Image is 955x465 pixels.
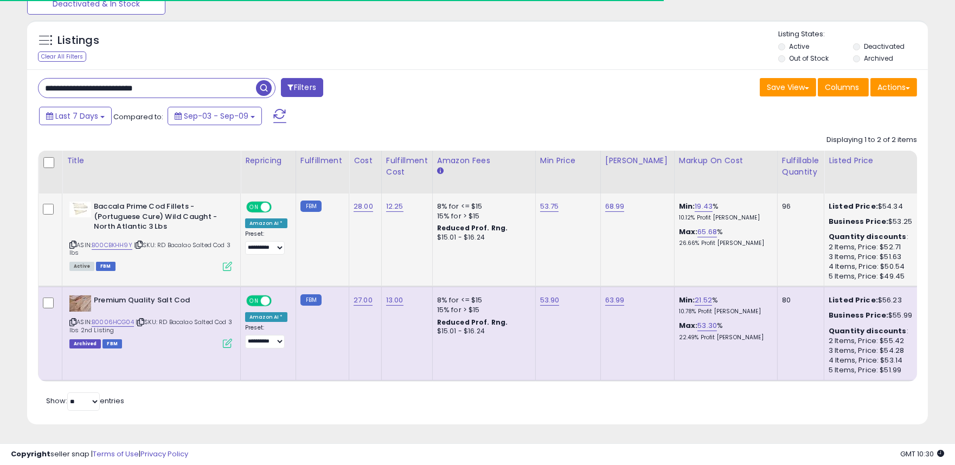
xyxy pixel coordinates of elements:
a: 65.68 [697,227,717,237]
a: 53.30 [697,320,717,331]
div: $55.99 [829,311,919,320]
span: Last 7 Days [55,111,98,121]
div: 4 Items, Price: $50.54 [829,262,919,272]
a: 21.52 [695,295,712,306]
div: Listed Price [829,155,922,166]
button: Filters [281,78,323,97]
b: Quantity discounts [829,326,907,336]
p: 10.12% Profit [PERSON_NAME] [679,214,769,222]
span: Columns [825,82,859,93]
div: $15.01 - $16.24 [437,327,527,336]
div: Amazon Fees [437,155,531,166]
div: seller snap | | [11,449,188,460]
a: 27.00 [354,295,373,306]
span: | SKU: RD Bacalao Salted Cod 3 lbs [69,241,230,257]
label: Out of Stock [789,54,829,63]
div: ASIN: [69,202,232,270]
b: Min: [679,295,695,305]
span: OFF [270,203,287,212]
div: Amazon AI * [245,312,287,322]
a: B0006HCG04 [92,318,134,327]
div: 8% for <= $15 [437,295,527,305]
b: Premium Quality Salt Cod [94,295,226,308]
div: $54.34 [829,202,919,211]
div: Displaying 1 to 2 of 2 items [826,135,917,145]
a: 28.00 [354,201,373,212]
div: $53.25 [829,217,919,227]
span: OFF [270,296,287,306]
div: 2 Items, Price: $52.71 [829,242,919,252]
b: Listed Price: [829,201,878,211]
div: Clear All Filters [38,51,86,62]
div: ASIN: [69,295,232,347]
div: Min Price [540,155,596,166]
p: 26.66% Profit [PERSON_NAME] [679,240,769,247]
b: Listed Price: [829,295,878,305]
span: ON [247,203,261,212]
div: 5 Items, Price: $49.45 [829,272,919,281]
div: Repricing [245,155,291,166]
button: Last 7 Days [39,107,112,125]
b: Business Price: [829,216,888,227]
button: Save View [760,78,816,96]
span: Listings that have been deleted from Seller Central [69,339,101,348]
div: Fulfillment [300,155,344,166]
div: 8% for <= $15 [437,202,527,211]
div: Preset: [245,230,287,255]
div: Preset: [245,324,287,348]
span: | SKU: RD Bacalao Salted Cod 3 lbs 2nd Listing [69,318,232,334]
div: 15% for > $15 [437,305,527,315]
div: : [829,326,919,336]
p: Listing States: [778,29,928,40]
th: The percentage added to the cost of goods (COGS) that forms the calculator for Min & Max prices. [674,151,777,193]
span: Sep-03 - Sep-09 [184,111,248,121]
div: Amazon AI * [245,218,287,228]
h5: Listings [57,33,99,48]
span: FBM [96,262,116,271]
div: 80 [782,295,816,305]
a: 12.25 [386,201,403,212]
small: FBM [300,294,322,306]
b: Max: [679,320,698,331]
small: FBM [300,201,322,212]
small: Amazon Fees. [437,166,444,176]
div: $15.01 - $16.24 [437,233,527,242]
div: [PERSON_NAME] [605,155,670,166]
div: % [679,295,769,315]
b: Reduced Prof. Rng. [437,318,508,327]
a: 13.00 [386,295,403,306]
span: 2025-09-17 10:30 GMT [900,449,944,459]
b: Reduced Prof. Rng. [437,223,508,232]
div: 5 Items, Price: $51.99 [829,365,919,375]
b: Min: [679,201,695,211]
b: Quantity discounts [829,231,907,242]
span: FBM [102,339,122,348]
a: 63.99 [605,295,625,306]
p: 22.49% Profit [PERSON_NAME] [679,334,769,341]
span: Show: entries [46,396,124,406]
div: 4 Items, Price: $53.14 [829,356,919,365]
label: Active [789,42,809,51]
b: Baccala Prime Cod Fillets - (Portuguese Cure) Wild Caught - North Atlantic 3 Lbs [94,202,226,235]
div: 96 [782,202,816,211]
button: Sep-03 - Sep-09 [168,107,262,125]
div: 15% for > $15 [437,211,527,221]
strong: Copyright [11,449,50,459]
a: 53.75 [540,201,559,212]
div: % [679,202,769,222]
span: All listings currently available for purchase on Amazon [69,262,94,271]
span: Compared to: [113,112,163,122]
label: Deactivated [864,42,905,51]
div: Cost [354,155,377,166]
a: B00CBKHH9Y [92,241,132,250]
label: Archived [864,54,893,63]
img: 31+qQcXsCfL._SL40_.jpg [69,202,91,217]
b: Business Price: [829,310,888,320]
a: 19.43 [695,201,713,212]
button: Columns [818,78,869,96]
a: Privacy Policy [140,449,188,459]
div: Markup on Cost [679,155,773,166]
p: 10.78% Profit [PERSON_NAME] [679,308,769,315]
div: Fulfillment Cost [386,155,428,178]
span: ON [247,296,261,306]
